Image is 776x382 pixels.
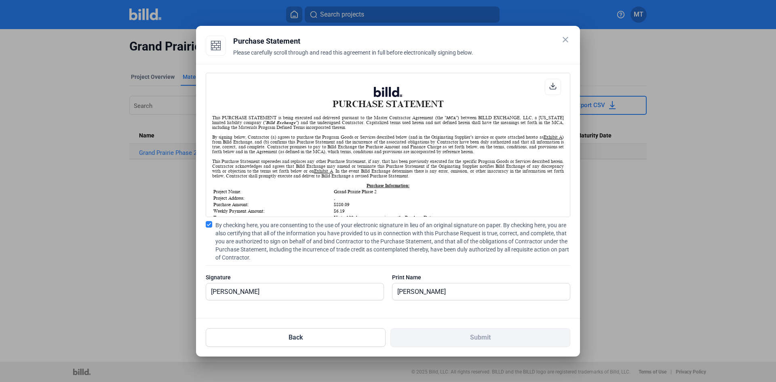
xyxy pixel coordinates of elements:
td: $6.19 [333,208,563,214]
div: This Purchase Statement supersedes and replaces any other Purchase Statement, if any, that has be... [212,159,564,178]
td: Up to 120 days, commencing on the Purchase Date [333,215,563,220]
button: Back [206,328,386,347]
td: Purchase Amount: [213,202,333,207]
div: Print Name [392,273,570,281]
div: By signing below, Contractor (a) agrees to purchase the Program Goods or Services described below... [212,135,564,154]
span: By checking here, you are consenting to the use of your electronic signature in lieu of an origin... [215,221,570,262]
i: Billd Exchange [266,120,296,125]
td: Project Name: [213,189,333,194]
td: , [333,195,563,201]
td: Term: [213,215,333,220]
u: Exhibit A [544,135,562,139]
mat-icon: close [561,35,570,44]
td: Grand Prairie Phase 2 [333,189,563,194]
td: $880.09 [333,202,563,207]
button: Submit [390,328,570,347]
td: Weekly Payment Amount: [213,208,333,214]
div: Please carefully scroll through and read this agreement in full before electronically signing below. [233,49,570,66]
u: Purchase Information: [367,183,409,188]
div: Signature [206,273,384,281]
div: This PURCHASE STATEMENT is being executed and delivered pursuant to the Master Contractor Agreeme... [212,115,564,130]
input: Signature [206,283,384,300]
td: Project Address: [213,195,333,201]
u: Exhibit A [314,169,333,173]
input: Print Name [392,283,561,300]
h1: PURCHASE STATEMENT [212,87,564,109]
div: Purchase Statement [233,36,570,47]
i: MCA [446,115,456,120]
